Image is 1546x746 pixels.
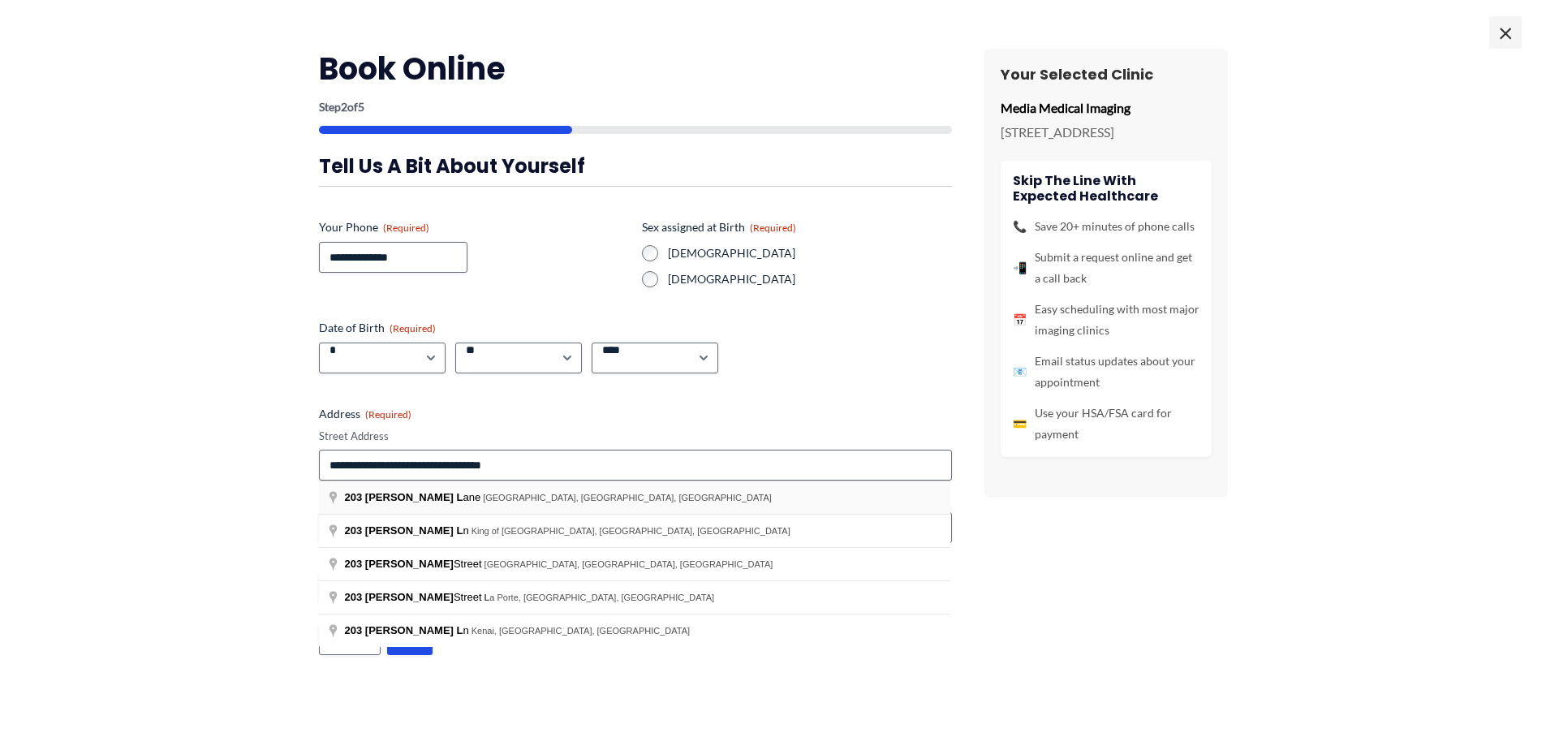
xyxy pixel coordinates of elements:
li: Use your HSA/FSA card for payment [1013,403,1199,445]
span: 203 [345,558,363,570]
label: [DEMOGRAPHIC_DATA] [668,245,952,261]
span: a Porte, [GEOGRAPHIC_DATA], [GEOGRAPHIC_DATA] [484,593,714,602]
li: Submit a request online and get a call back [1013,247,1199,289]
legend: Date of Birth [319,320,436,336]
legend: Address [319,406,411,422]
span: n [345,624,472,636]
span: 203 [345,491,363,503]
h3: Tell us a bit about yourself [319,153,952,179]
span: [PERSON_NAME] L [365,491,463,503]
span: 💳 [1013,413,1027,434]
span: × [1489,16,1522,49]
span: King of [GEOGRAPHIC_DATA], [GEOGRAPHIC_DATA], [GEOGRAPHIC_DATA] [472,526,790,536]
span: [PERSON_NAME] L [365,624,463,636]
span: [GEOGRAPHIC_DATA], [GEOGRAPHIC_DATA], [GEOGRAPHIC_DATA] [484,559,773,569]
span: Street [345,591,484,603]
span: (Required) [365,408,411,420]
li: Easy scheduling with most major imaging clinics [1013,299,1199,341]
span: [PERSON_NAME] [365,591,454,603]
span: ane [345,491,484,503]
span: (Required) [750,222,796,234]
span: Kenai, [GEOGRAPHIC_DATA], [GEOGRAPHIC_DATA] [472,626,690,636]
span: Street [345,558,484,570]
li: Save 20+ minutes of phone calls [1013,216,1199,237]
span: [GEOGRAPHIC_DATA], [GEOGRAPHIC_DATA], [GEOGRAPHIC_DATA] [483,493,772,502]
span: 203 [345,591,363,603]
span: L [484,593,490,602]
span: n [345,524,472,537]
span: 203 [345,624,363,636]
label: [DEMOGRAPHIC_DATA] [668,271,952,287]
h4: Skip the line with Expected Healthcare [1013,173,1199,204]
h3: Your Selected Clinic [1001,65,1212,84]
span: 📲 [1013,257,1027,278]
label: Your Phone [319,219,629,235]
span: 2 [341,100,347,114]
span: 📧 [1013,361,1027,382]
p: Step of [319,101,952,113]
label: Street Address [319,429,952,444]
span: (Required) [390,322,436,334]
span: (Required) [383,222,429,234]
legend: Sex assigned at Birth [642,219,796,235]
p: Media Medical Imaging [1001,96,1212,120]
p: [STREET_ADDRESS] [1001,120,1212,144]
span: 📅 [1013,309,1027,330]
span: [PERSON_NAME] [365,558,454,570]
h2: Book Online [319,49,952,88]
li: Email status updates about your appointment [1013,351,1199,393]
span: 203 [PERSON_NAME] L [345,524,463,537]
span: 5 [358,100,364,114]
span: 📞 [1013,216,1027,237]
